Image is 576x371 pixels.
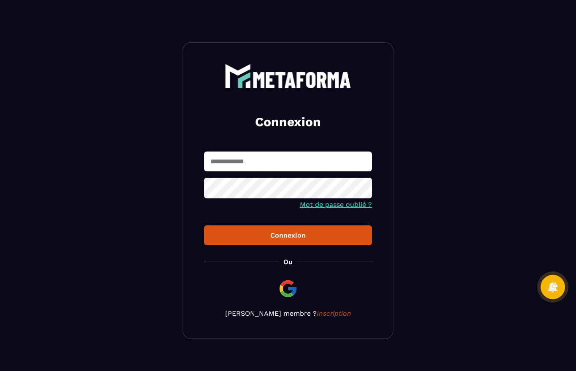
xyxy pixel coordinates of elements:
[283,258,293,266] p: Ou
[317,309,351,317] a: Inscription
[278,279,298,299] img: google
[225,64,351,88] img: logo
[204,225,372,245] button: Connexion
[300,200,372,209] a: Mot de passe oublié ?
[211,231,365,239] div: Connexion
[204,64,372,88] a: logo
[214,114,362,130] h2: Connexion
[204,309,372,317] p: [PERSON_NAME] membre ?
